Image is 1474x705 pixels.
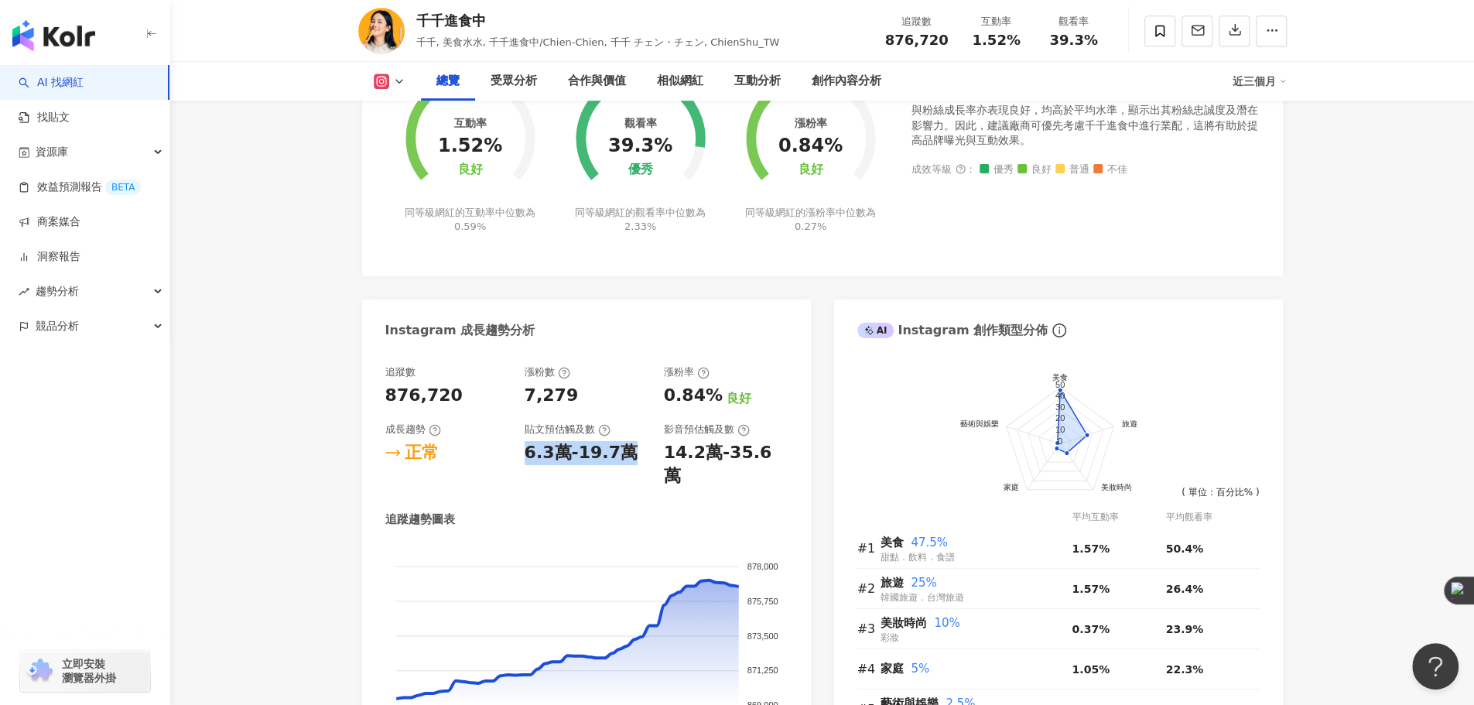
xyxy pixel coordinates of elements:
[12,20,95,51] img: logo
[1050,321,1069,340] span: info-circle
[885,14,949,29] div: 追蹤數
[525,384,579,408] div: 7,279
[568,72,626,91] div: 合作與價值
[881,536,904,549] span: 美食
[1072,623,1110,635] span: 0.37%
[457,163,482,177] div: 良好
[19,249,80,265] a: 洞察報告
[19,286,29,297] span: rise
[664,384,723,408] div: 0.84%
[881,616,927,630] span: 美妝時尚
[385,423,441,436] div: 成長趨勢
[438,135,502,157] div: 1.52%
[1165,542,1203,555] span: 50.4%
[416,36,780,48] span: 千千, 美食水水, 千千進食中/Chien-Chien, 千千 チェン・チェン, ChienShu_TW
[798,163,822,177] div: 良好
[657,72,703,91] div: 相似網紅
[857,539,881,558] div: #1
[19,180,141,195] a: 效益預測報告BETA
[743,206,878,234] div: 同等級網紅的漲粉率中位數為
[36,135,68,169] span: 資源庫
[1412,643,1459,690] iframe: Help Scout Beacon - Open
[664,365,710,379] div: 漲粉率
[1045,14,1103,29] div: 觀看率
[1072,510,1165,525] div: 平均互動率
[794,117,826,129] div: 漲粉率
[664,441,788,489] div: 14.2萬-35.6萬
[1093,164,1127,176] span: 不佳
[491,72,537,91] div: 受眾分析
[1052,373,1068,382] text: 美食
[1165,663,1203,676] span: 22.3%
[795,221,826,232] span: 0.27%
[62,657,116,685] span: 立即安裝 瀏覽器外掛
[1121,419,1137,428] text: 旅遊
[525,441,638,465] div: 6.3萬-19.7萬
[1004,483,1019,491] text: 家庭
[624,117,656,129] div: 觀看率
[573,206,708,234] div: 同等級網紅的觀看率中位數為
[358,8,405,54] img: KOL Avatar
[934,616,959,630] span: 10%
[857,619,881,638] div: #3
[36,309,79,344] span: 競品分析
[405,441,439,465] div: 正常
[857,579,881,598] div: #2
[1165,583,1203,595] span: 26.4%
[628,163,652,177] div: 優秀
[1055,164,1089,176] span: 普通
[1055,425,1064,434] text: 10
[36,274,79,309] span: 趨勢分析
[980,164,1014,176] span: 優秀
[1100,483,1131,491] text: 美妝時尚
[453,117,486,129] div: 互動率
[1072,583,1110,595] span: 1.57%
[25,659,55,683] img: chrome extension
[734,72,781,91] div: 互動分析
[525,423,610,436] div: 貼文預估觸及數
[747,631,778,641] tspan: 873,500
[1049,33,1097,48] span: 39.3%
[1233,69,1287,94] div: 近三個月
[1055,380,1064,389] text: 50
[747,562,778,571] tspan: 878,000
[385,365,416,379] div: 追蹤數
[385,512,455,528] div: 追蹤趨勢圖表
[1055,391,1064,400] text: 40
[911,536,948,549] span: 47.5%
[881,576,904,590] span: 旅遊
[436,72,460,91] div: 總覽
[525,365,570,379] div: 漲粉數
[885,32,949,48] span: 876,720
[857,322,1048,339] div: Instagram 創作類型分佈
[881,662,904,676] span: 家庭
[747,666,778,676] tspan: 871,250
[454,221,486,232] span: 0.59%
[19,214,80,230] a: 商案媒合
[402,206,538,234] div: 同等級網紅的互動率中位數為
[881,552,955,563] span: 甜點．飲料．食譜
[1165,623,1203,635] span: 23.9%
[972,33,1020,48] span: 1.52%
[967,14,1026,29] div: 互動率
[385,322,535,339] div: Instagram 成長趨勢分析
[1017,164,1052,176] span: 良好
[1055,414,1064,423] text: 20
[857,659,881,679] div: #4
[778,135,843,157] div: 0.84%
[385,384,463,408] div: 876,720
[911,576,936,590] span: 25%
[727,390,751,407] div: 良好
[911,73,1260,149] div: 千千進食中在網紅行銷領域的表現相當優異，特別是在觀看率方面，明顯超越了同級距網紅的中位數，顯示出其內容吸引力非常強。此外，互動率與粉絲成長率亦表現良好，均高於平均水準，顯示出其粉絲忠誠度及潛在影...
[1072,542,1110,555] span: 1.57%
[624,221,656,232] span: 2.33%
[959,419,998,428] text: 藝術與娛樂
[911,662,929,676] span: 5%
[19,75,84,91] a: searchAI 找網紅
[608,135,672,157] div: 39.3%
[664,423,750,436] div: 影音預估觸及數
[911,164,1260,176] div: 成效等級 ：
[1055,402,1064,412] text: 30
[19,110,70,125] a: 找貼文
[416,11,780,30] div: 千千進食中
